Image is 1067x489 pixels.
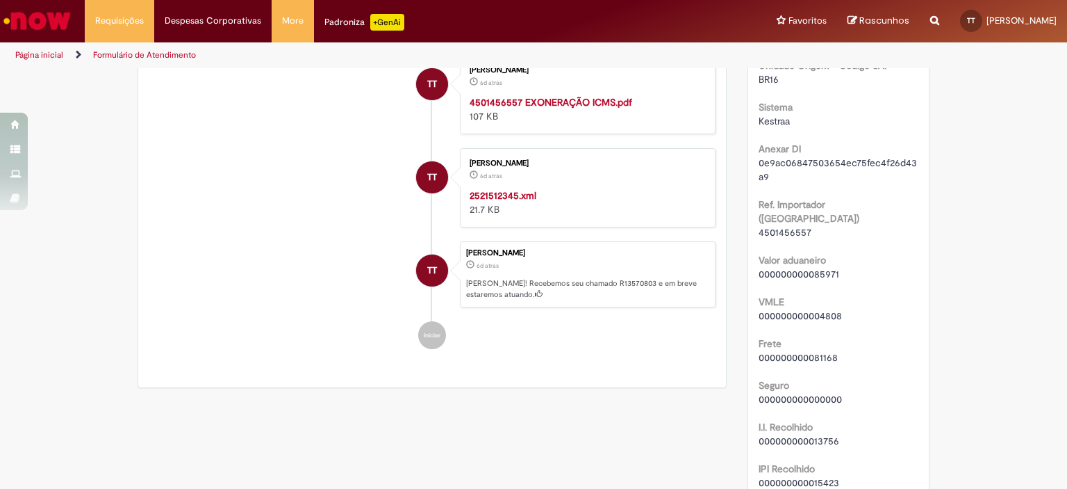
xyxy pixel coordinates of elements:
[427,254,437,287] span: TT
[847,15,909,28] a: Rascunhos
[95,14,144,28] span: Requisições
[759,115,790,127] span: Kestraa
[986,15,1057,26] span: [PERSON_NAME]
[282,14,304,28] span: More
[149,241,716,308] li: Talita Tassi
[466,249,708,257] div: [PERSON_NAME]
[759,435,839,447] span: 000000000013756
[477,262,499,270] span: 6d atrás
[859,14,909,27] span: Rascunhos
[759,463,815,475] b: IPI Recolhido
[759,310,842,322] span: 000000000004808
[470,189,536,202] a: 2521512345.xml
[759,379,789,392] b: Seguro
[759,393,842,406] span: 000000000000000
[788,14,827,28] span: Favoritos
[759,73,779,86] span: BR16
[10,42,701,68] ul: Trilhas de página
[477,262,499,270] time: 26/09/2025 14:20:42
[416,161,448,193] div: Talita Tassi
[165,14,261,28] span: Despesas Corporativas
[470,66,701,74] div: [PERSON_NAME]
[759,476,839,489] span: 000000000015423
[759,268,839,280] span: 000000000085971
[759,59,891,72] b: Unidade Origem - Código SAP
[759,296,784,308] b: VMLE
[470,95,701,123] div: 107 KB
[93,49,196,61] a: Formulário de Atendimento
[759,101,793,113] b: Sistema
[967,16,975,25] span: TT
[427,161,437,194] span: TT
[15,49,63,61] a: Página inicial
[470,189,701,216] div: 21.7 KB
[759,143,801,155] b: Anexar DI
[480,172,502,180] span: 6d atrás
[759,351,838,364] span: 000000000081168
[759,198,859,225] b: Ref. Importador ([GEOGRAPHIC_DATA])
[416,68,448,100] div: Talita Tassi
[466,278,708,300] p: [PERSON_NAME]! Recebemos seu chamado R13570803 e em breve estaremos atuando.
[759,157,917,183] span: 0e9ac06847503654ec75fec4f26d43a9
[370,14,404,31] p: +GenAi
[416,255,448,287] div: Talita Tassi
[480,79,502,87] time: 26/09/2025 14:20:20
[1,7,73,35] img: ServiceNow
[759,421,813,433] b: I.I. Recolhido
[470,96,632,109] a: 4501456557 EXONERAÇÃO ICMS.pdf
[759,337,781,350] b: Frete
[470,159,701,168] div: [PERSON_NAME]
[759,254,826,266] b: Valor aduaneiro
[427,67,437,101] span: TT
[759,226,811,239] span: 4501456557
[480,79,502,87] span: 6d atrás
[480,172,502,180] time: 26/09/2025 14:20:06
[324,14,404,31] div: Padroniza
